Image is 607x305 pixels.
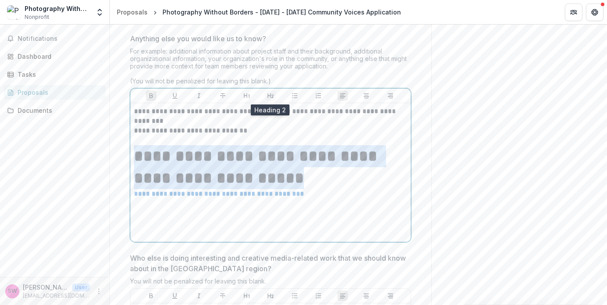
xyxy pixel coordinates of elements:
button: Align Center [361,90,372,101]
button: Heading 1 [242,291,252,301]
button: Strike [217,291,228,301]
p: [EMAIL_ADDRESS][DOMAIN_NAME] [23,292,90,300]
div: Documents [18,106,99,115]
p: Who else is doing interesting and creative media-related work that we should know about in the [G... [130,253,406,274]
button: Bullet List [289,291,300,301]
a: Proposals [4,85,106,100]
button: Strike [217,90,228,101]
div: Photography Without Borders [25,4,90,13]
a: Proposals [113,6,151,18]
button: Align Right [385,291,396,301]
p: User [72,283,90,291]
p: Anything else you would like us to know? [130,33,266,44]
div: Proposals [18,88,99,97]
button: Heading 2 [265,90,276,101]
button: More [94,286,104,297]
button: Align Left [337,291,348,301]
a: Documents [4,103,106,118]
img: Photography Without Borders [7,5,21,19]
button: Bold [146,90,156,101]
nav: breadcrumb [113,6,405,18]
button: Heading 1 [242,90,252,101]
div: You will not be penalized for leaving this blank. [130,277,411,288]
button: Align Center [361,291,372,301]
span: Nonprofit [25,13,49,21]
button: Italicize [194,90,204,101]
button: Bullet List [289,90,300,101]
button: Bold [146,291,156,301]
button: Align Right [385,90,396,101]
a: Tasks [4,67,106,82]
div: Proposals [117,7,148,17]
div: For example: additional information about project staff and their background, additional organiza... [130,47,411,88]
button: Get Help [586,4,603,21]
button: Ordered List [313,291,324,301]
div: Tasks [18,70,99,79]
button: Partners [565,4,582,21]
p: [PERSON_NAME] [23,283,69,292]
button: Underline [170,291,180,301]
button: Italicize [194,291,204,301]
button: Heading 2 [265,291,276,301]
button: Ordered List [313,90,324,101]
button: Align Left [337,90,348,101]
div: Dashboard [18,52,99,61]
div: Photography Without Borders - [DATE] - [DATE] Community Voices Application [163,7,401,17]
div: Shoshanna Wiesner [8,288,17,294]
button: Open entity switcher [94,4,106,21]
span: Notifications [18,35,102,43]
a: Dashboard [4,49,106,64]
button: Underline [170,90,180,101]
button: Notifications [4,32,106,46]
